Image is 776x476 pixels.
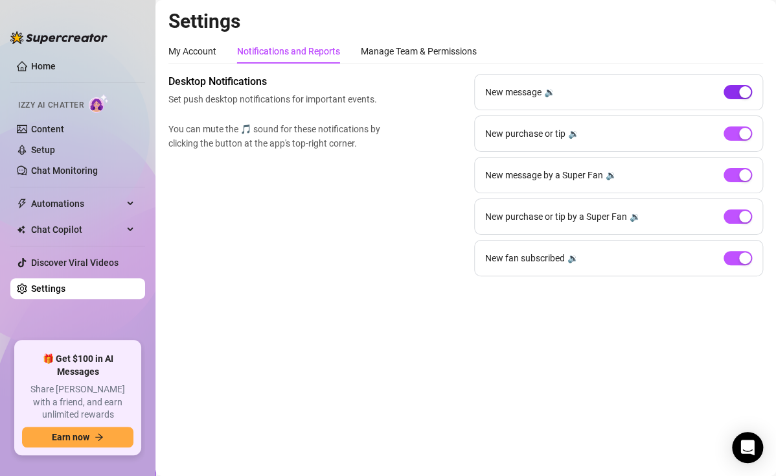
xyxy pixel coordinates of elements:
[31,165,98,176] a: Chat Monitoring
[630,209,641,224] div: 🔉
[168,9,763,34] h2: Settings
[606,168,617,182] div: 🔉
[31,219,123,240] span: Chat Copilot
[22,383,133,422] span: Share [PERSON_NAME] with a friend, and earn unlimited rewards
[31,124,64,134] a: Content
[361,44,477,58] div: Manage Team & Permissions
[168,44,216,58] div: My Account
[485,251,565,265] span: New fan subscribed
[568,126,579,141] div: 🔉
[544,85,555,99] div: 🔉
[485,85,542,99] span: New message
[22,353,133,378] span: 🎁 Get $100 in AI Messages
[89,94,109,113] img: AI Chatter
[168,74,386,89] span: Desktop Notifications
[237,44,340,58] div: Notifications and Reports
[52,432,89,442] span: Earn now
[168,122,386,150] span: You can mute the 🎵 sound for these notifications by clicking the button at the app's top-right co...
[485,126,565,141] span: New purchase or tip
[168,92,386,106] span: Set push desktop notifications for important events.
[10,31,108,44] img: logo-BBDzfeDw.svg
[31,145,55,155] a: Setup
[18,99,84,112] span: Izzy AI Chatter
[31,193,123,214] span: Automations
[567,251,578,265] div: 🔉
[17,225,25,234] img: Chat Copilot
[31,283,65,294] a: Settings
[732,432,763,463] div: Open Intercom Messenger
[17,198,27,209] span: thunderbolt
[485,209,627,224] span: New purchase or tip by a Super Fan
[22,427,133,447] button: Earn nowarrow-right
[31,257,119,268] a: Discover Viral Videos
[31,61,56,71] a: Home
[485,168,603,182] span: New message by a Super Fan
[95,433,104,442] span: arrow-right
